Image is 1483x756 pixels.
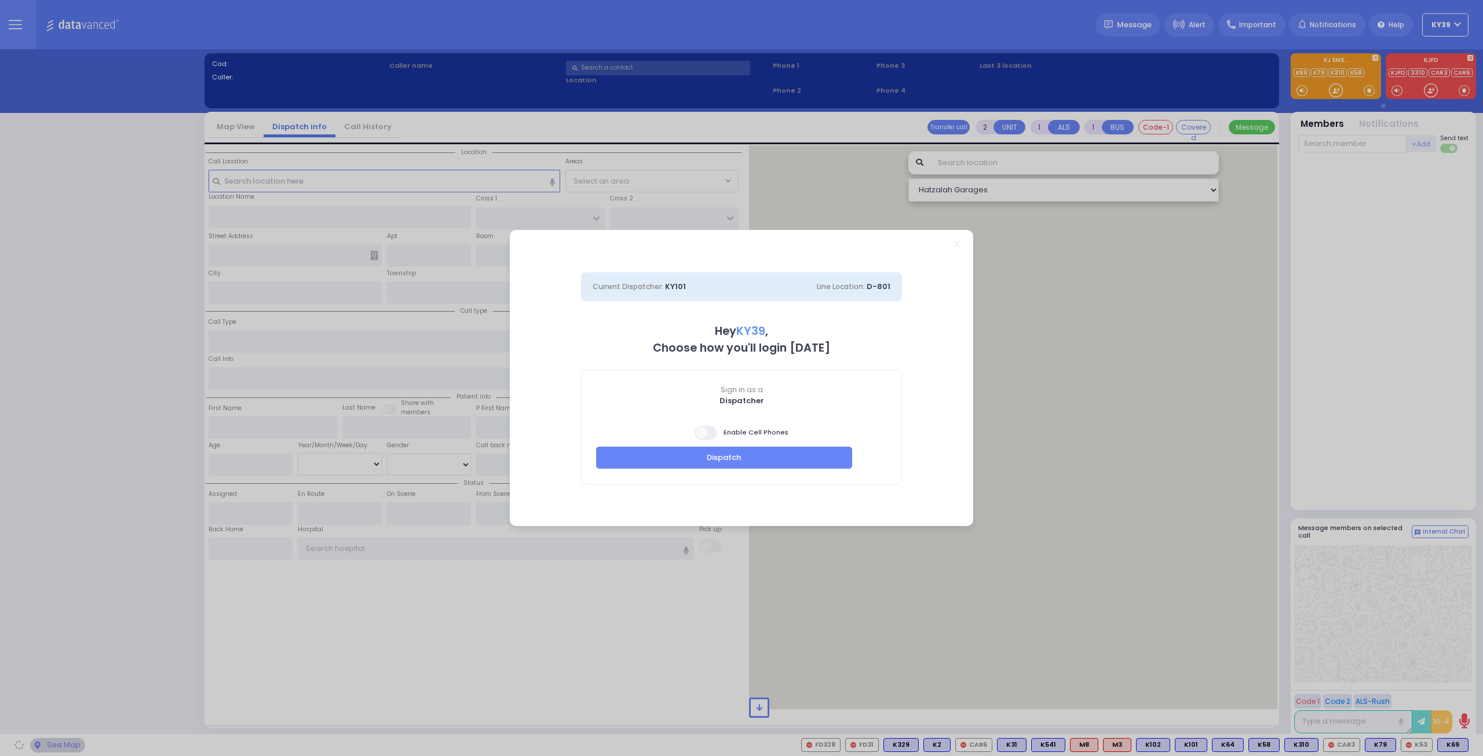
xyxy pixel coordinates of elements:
b: Dispatcher [719,395,764,406]
span: Line Location: [817,282,865,291]
b: Choose how you'll login [DATE] [653,340,830,356]
span: Current Dispatcher: [593,282,663,291]
span: Enable Cell Phones [695,425,788,441]
button: Dispatch [596,447,852,469]
span: KY101 [665,281,686,292]
b: Hey , [715,323,768,339]
a: Close [954,241,960,247]
span: Sign in as a [582,385,901,395]
span: D-801 [867,281,890,292]
span: KY39 [736,323,765,339]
